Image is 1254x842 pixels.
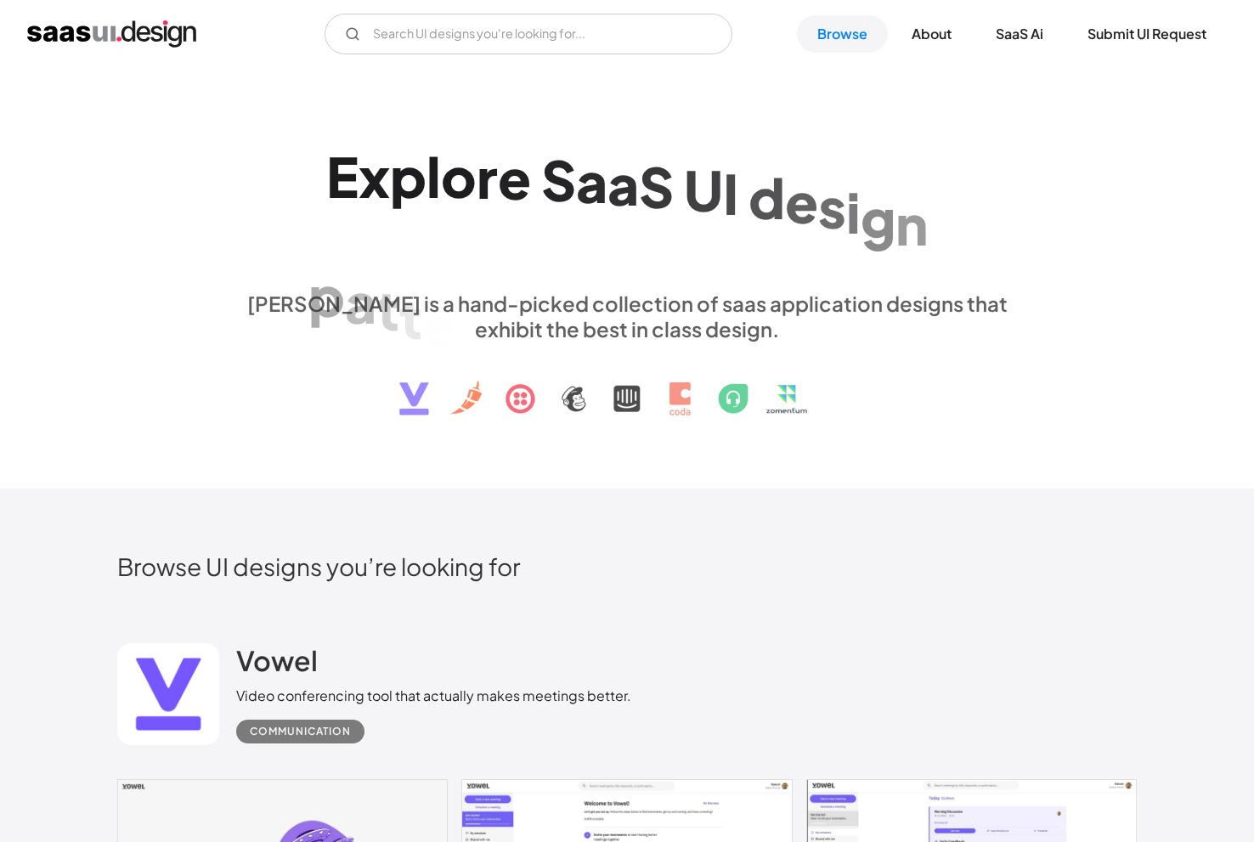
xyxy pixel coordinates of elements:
[895,190,928,256] div: n
[477,144,498,209] div: r
[797,15,888,53] a: Browse
[426,144,441,209] div: l
[399,285,422,350] div: t
[498,145,531,211] div: e
[1067,15,1227,53] a: Submit UI Request
[325,14,732,54] input: Search UI designs you're looking for...
[723,160,738,225] div: I
[785,168,818,234] div: e
[607,150,639,216] div: a
[576,149,607,214] div: a
[326,144,359,209] div: E
[376,277,399,342] div: t
[748,164,785,229] div: d
[236,291,1018,342] div: [PERSON_NAME] is a hand-picked collection of saas application designs that exhibit the best in cl...
[390,144,426,209] div: p
[818,173,846,239] div: s
[117,551,1137,581] h2: Browse UI designs you’re looking for
[891,15,972,53] a: About
[236,144,1018,274] h1: Explore SaaS UI design patterns & interactions.
[359,144,390,209] div: x
[345,269,376,335] div: a
[250,721,351,742] div: Communication
[325,14,732,54] form: Email Form
[975,15,1064,53] a: SaaS Ai
[370,342,884,430] img: text, icon, saas logo
[27,20,196,48] a: home
[236,686,631,706] div: Video conferencing tool that actually makes meetings better.
[308,263,345,328] div: p
[236,643,318,686] a: Vowel
[422,293,455,359] div: e
[541,146,576,212] div: S
[236,643,318,677] h2: Vowel
[639,154,674,219] div: S
[684,156,723,222] div: U
[441,144,477,209] div: o
[846,178,861,244] div: i
[861,184,895,250] div: g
